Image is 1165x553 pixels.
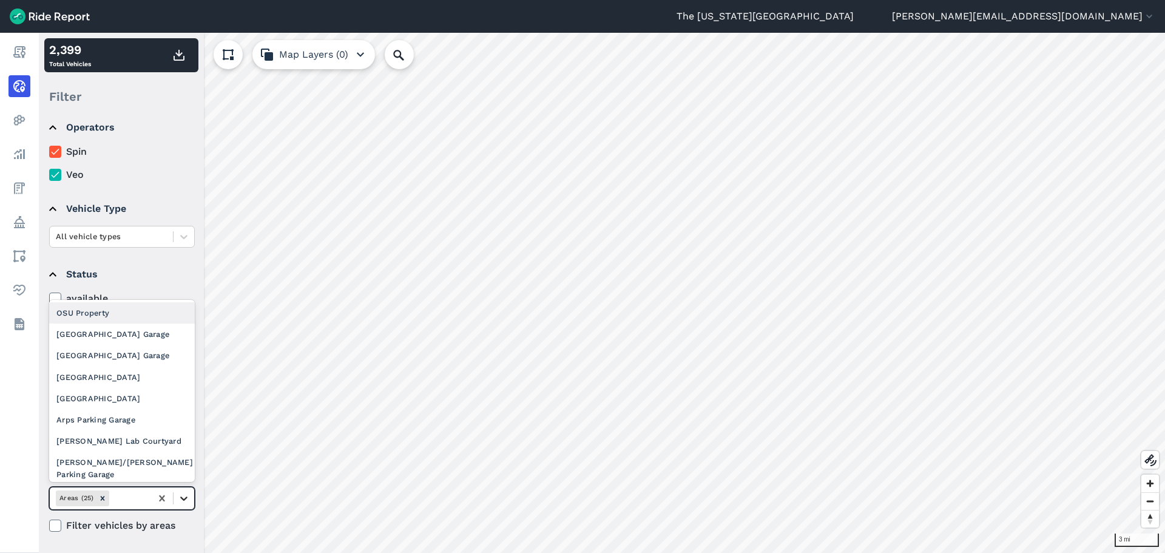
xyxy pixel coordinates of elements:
[8,279,30,301] a: Health
[49,291,195,306] label: available
[8,143,30,165] a: Analyze
[8,313,30,335] a: Datasets
[8,109,30,131] a: Heatmaps
[49,388,195,409] div: [GEOGRAPHIC_DATA]
[10,8,90,24] img: Ride Report
[49,409,195,430] div: Arps Parking Garage
[49,367,195,388] div: [GEOGRAPHIC_DATA]
[1115,534,1159,547] div: 3 mi
[49,192,193,226] summary: Vehicle Type
[49,324,195,345] div: [GEOGRAPHIC_DATA] Garage
[49,430,195,452] div: [PERSON_NAME] Lab Courtyard
[96,490,109,506] div: Remove Areas (25)
[49,257,193,291] summary: Status
[49,41,91,70] div: Total Vehicles
[49,41,91,59] div: 2,399
[1141,475,1159,492] button: Zoom in
[8,245,30,267] a: Areas
[8,75,30,97] a: Realtime
[677,9,854,24] a: The [US_STATE][GEOGRAPHIC_DATA]
[49,168,195,182] label: Veo
[892,9,1155,24] button: [PERSON_NAME][EMAIL_ADDRESS][DOMAIN_NAME]
[252,40,375,69] button: Map Layers (0)
[39,33,1165,553] canvas: Map
[385,40,433,69] input: Search Location or Vehicles
[1141,510,1159,528] button: Reset bearing to north
[8,177,30,199] a: Fees
[56,490,96,506] div: Areas (25)
[44,78,198,115] div: Filter
[8,41,30,63] a: Report
[49,302,195,324] div: OSU Property
[8,211,30,233] a: Policy
[49,345,195,366] div: [GEOGRAPHIC_DATA] Garage
[49,518,195,533] label: Filter vehicles by areas
[1141,492,1159,510] button: Zoom out
[49,452,195,484] div: [PERSON_NAME]/[PERSON_NAME] Parking Garage
[49,110,193,144] summary: Operators
[49,144,195,159] label: Spin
